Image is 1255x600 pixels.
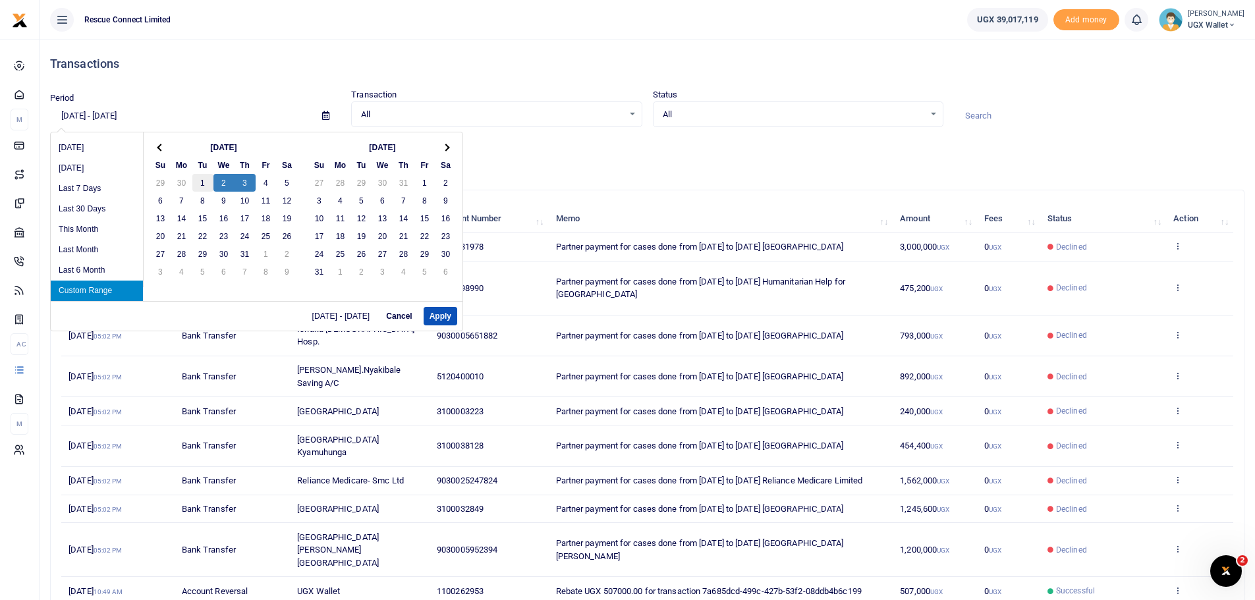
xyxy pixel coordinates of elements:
td: 6 [435,263,457,281]
span: All [663,108,924,121]
td: 30 [372,174,393,192]
span: 3100032849 [437,504,484,514]
td: 8 [256,263,277,281]
td: 1 [192,174,213,192]
td: 3 [235,174,256,192]
small: UGX [930,333,943,340]
span: 454,400 [900,441,943,450]
td: 9 [277,263,298,281]
th: Sa [435,156,457,174]
td: 29 [351,174,372,192]
td: 20 [150,227,171,245]
td: 21 [393,227,414,245]
th: Action: activate to sort column ascending [1166,205,1233,233]
td: 16 [435,209,457,227]
td: 19 [277,209,298,227]
span: Bank Transfer [182,406,236,416]
td: 1 [414,174,435,192]
td: 15 [192,209,213,227]
span: Partner payment for cases done from [DATE] to [DATE] [GEOGRAPHIC_DATA] [556,371,844,381]
li: M [11,413,28,435]
span: 892,000 [900,371,943,381]
span: [GEOGRAPHIC_DATA] [297,406,379,416]
td: 4 [256,174,277,192]
td: 28 [171,245,192,263]
td: 14 [171,209,192,227]
th: Mo [330,156,351,174]
span: [GEOGRAPHIC_DATA] Kyamuhunga [297,435,379,458]
td: 8 [414,192,435,209]
td: 12 [351,209,372,227]
th: [DATE] [171,138,277,156]
small: UGX [989,373,1001,381]
td: 31 [393,174,414,192]
td: 9 [435,192,457,209]
span: Bank Transfer [182,371,236,381]
span: [PERSON_NAME].Nyakibale Saving A/C [297,365,401,388]
a: profile-user [PERSON_NAME] UGX Wallet [1159,8,1244,32]
td: 21 [171,227,192,245]
td: 27 [309,174,330,192]
th: Fr [256,156,277,174]
td: 30 [171,174,192,192]
small: UGX [930,443,943,450]
span: 793,000 [900,331,943,341]
small: UGX [989,244,1001,251]
td: 17 [309,227,330,245]
span: Declined [1056,475,1087,487]
td: 1 [256,245,277,263]
th: Amount: activate to sort column ascending [893,205,977,233]
span: Reliance Medicare- Smc Ltd [297,476,404,485]
span: Partner payment for cases done from [DATE] to [DATE] Humanitarian Help for [GEOGRAPHIC_DATA] [556,277,845,300]
th: Th [393,156,414,174]
span: UGX 39,017,119 [977,13,1038,26]
h4: Transactions [50,57,1244,71]
button: Cancel [380,307,418,325]
li: Toup your wallet [1053,9,1119,31]
li: Custom Range [51,281,143,301]
li: Ac [11,333,28,355]
span: [DATE] [69,476,122,485]
small: UGX [989,333,1001,340]
span: Bank Transfer [182,476,236,485]
small: UGX [937,506,949,513]
span: [GEOGRAPHIC_DATA][PERSON_NAME] [GEOGRAPHIC_DATA] [297,532,379,568]
td: 3 [150,263,171,281]
span: Partner payment for cases done from [DATE] to [DATE] Reliance Medicare Limited [556,476,863,485]
span: 240,000 [900,406,943,416]
td: 2 [435,174,457,192]
small: 10:49 AM [94,588,123,595]
span: Partner payment for cases done from [DATE] to [DATE] [GEOGRAPHIC_DATA] [556,406,844,416]
small: UGX [989,506,1001,513]
small: 05:02 PM [94,477,123,485]
label: Transaction [351,88,397,101]
td: 2 [277,245,298,263]
td: 31 [235,245,256,263]
span: 9030005651882 [437,331,497,341]
span: 0 [984,242,1001,252]
span: 475,200 [900,283,943,293]
th: Sa [277,156,298,174]
td: 26 [277,227,298,245]
td: 1 [330,263,351,281]
span: Partner payment for cases done from [DATE] to [DATE] [GEOGRAPHIC_DATA] [556,242,844,252]
td: 9 [213,192,235,209]
small: 05:02 PM [94,373,123,381]
a: Add money [1053,14,1119,24]
td: 7 [171,192,192,209]
td: 5 [351,192,372,209]
label: Status [653,88,678,101]
td: 14 [393,209,414,227]
img: logo-small [12,13,28,28]
span: Declined [1056,503,1087,515]
small: UGX [989,443,1001,450]
td: 20 [372,227,393,245]
td: 22 [414,227,435,245]
td: 22 [192,227,213,245]
span: 0 [984,586,1001,596]
span: 0 [984,331,1001,341]
small: 05:02 PM [94,408,123,416]
span: 9030025247824 [437,476,497,485]
td: 6 [213,263,235,281]
td: 24 [235,227,256,245]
